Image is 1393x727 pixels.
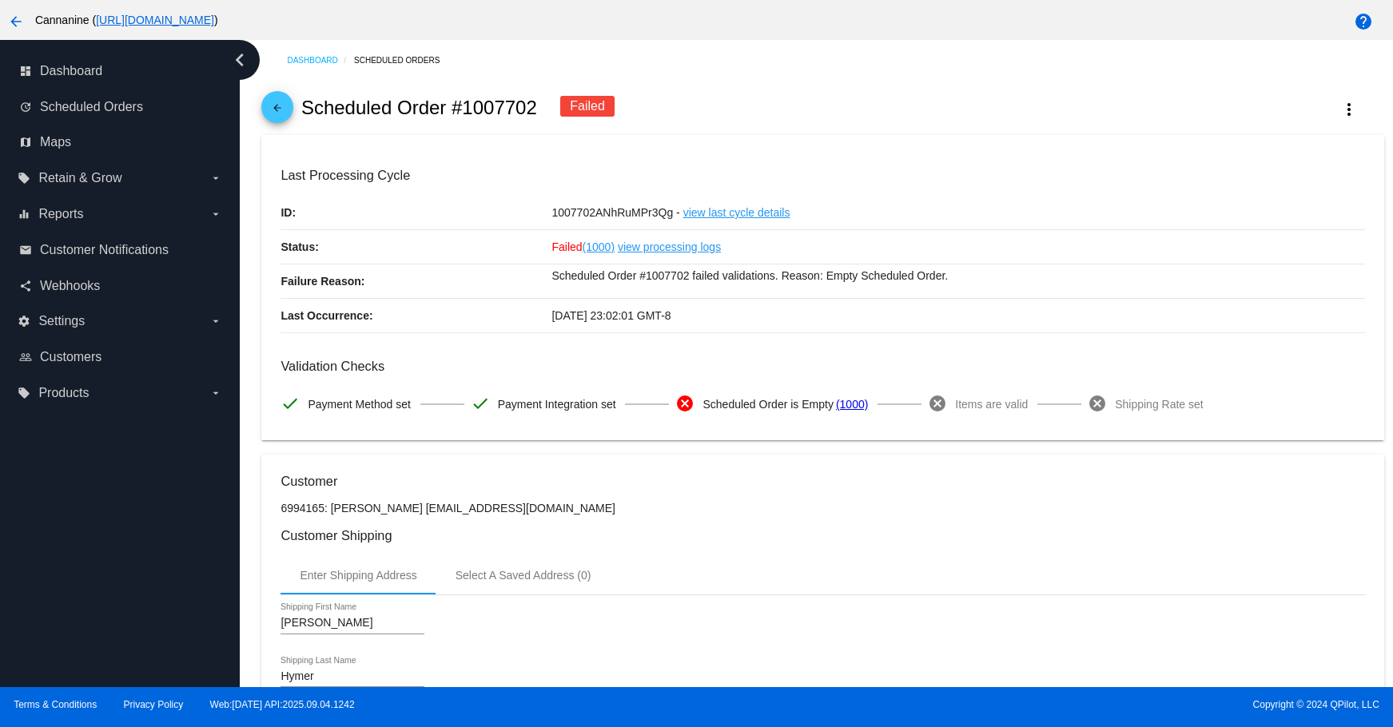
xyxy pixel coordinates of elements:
[281,502,1364,514] p: 6994165: [PERSON_NAME] [EMAIL_ADDRESS][DOMAIN_NAME]
[281,230,551,264] p: Status:
[560,96,615,117] div: Failed
[209,387,222,399] i: arrow_drop_down
[702,387,833,421] span: Scheduled Order is Empty
[40,64,102,78] span: Dashboard
[14,699,97,710] a: Terms & Conditions
[6,12,26,31] mat-icon: arrow_back
[281,264,551,298] p: Failure Reason:
[19,244,32,256] i: email
[40,279,100,293] span: Webhooks
[1339,100,1359,119] mat-icon: more_vert
[19,344,222,370] a: people_outline Customers
[38,171,121,185] span: Retain & Grow
[18,315,30,328] i: settings
[287,48,354,73] a: Dashboard
[551,264,1364,287] p: Scheduled Order #1007702 failed validations. Reason: Empty Scheduled Order.
[281,359,1364,374] h3: Validation Checks
[40,100,143,114] span: Scheduled Orders
[583,230,615,264] a: (1000)
[928,394,947,413] mat-icon: cancel
[281,299,551,332] p: Last Occurrence:
[38,386,89,400] span: Products
[19,129,222,155] a: map Maps
[281,528,1364,543] h3: Customer Shipping
[675,394,695,413] mat-icon: cancel
[18,208,30,220] i: equalizer
[683,196,790,229] a: view last cycle details
[209,172,222,185] i: arrow_drop_down
[618,230,721,264] a: view processing logs
[19,65,32,77] i: dashboard
[551,206,679,219] span: 1007702ANhRuMPr3Qg -
[40,135,71,149] span: Maps
[210,699,355,710] a: Web:[DATE] API:2025.09.04.1242
[38,207,83,221] span: Reports
[301,97,537,119] h2: Scheduled Order #1007702
[281,670,424,683] input: Shipping Last Name
[38,314,85,328] span: Settings
[955,387,1028,421] span: Items are valid
[124,699,184,710] a: Privacy Policy
[551,240,615,253] span: Failed
[18,387,30,399] i: local_offer
[354,48,454,73] a: Scheduled Orders
[19,101,32,113] i: update
[268,102,287,121] mat-icon: arrow_back
[19,280,32,292] i: share
[40,243,169,257] span: Customer Notifications
[19,273,222,299] a: share Webhooks
[19,136,32,149] i: map
[19,94,222,120] a: update Scheduled Orders
[1088,394,1107,413] mat-icon: cancel
[35,14,218,26] span: Cannanine ( )
[456,569,591,582] div: Select A Saved Address (0)
[40,350,101,364] span: Customers
[209,208,222,220] i: arrow_drop_down
[281,168,1364,183] h3: Last Processing Cycle
[281,617,424,630] input: Shipping First Name
[1115,387,1204,421] span: Shipping Rate set
[281,196,551,229] p: ID:
[281,394,300,413] mat-icon: check
[19,237,222,263] a: email Customer Notifications
[19,351,32,363] i: people_outline
[209,315,222,328] i: arrow_drop_down
[498,387,616,421] span: Payment Integration set
[96,14,214,26] a: [URL][DOMAIN_NAME]
[308,387,410,421] span: Payment Method set
[710,699,1379,710] span: Copyright © 2024 QPilot, LLC
[300,569,416,582] div: Enter Shipping Address
[227,47,253,73] i: chevron_left
[281,474,1364,489] h3: Customer
[551,309,671,322] span: [DATE] 23:02:01 GMT-8
[471,394,490,413] mat-icon: check
[836,387,868,421] a: (1000)
[1354,12,1373,31] mat-icon: help
[19,58,222,84] a: dashboard Dashboard
[18,172,30,185] i: local_offer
